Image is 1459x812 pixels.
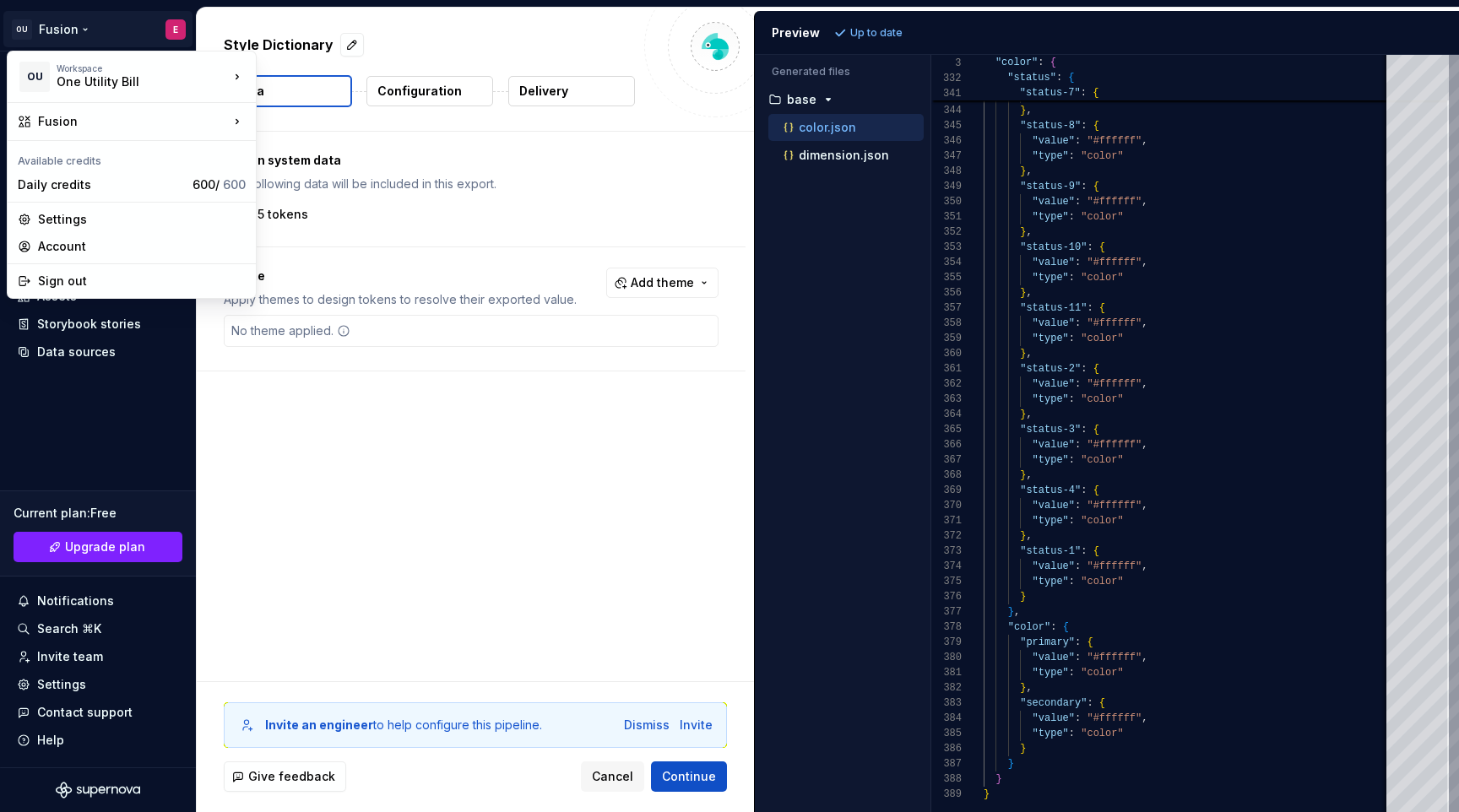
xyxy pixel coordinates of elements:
[38,113,229,130] div: Fusion
[38,238,246,255] div: Account
[193,177,246,192] span: 600 /
[38,211,246,228] div: Settings
[38,273,246,290] div: Sign out
[57,63,229,73] div: Workspace
[19,62,50,92] div: OU
[57,73,200,90] div: One Utility Bill
[18,176,186,193] div: Daily credits
[223,177,246,192] span: 600
[11,144,252,171] div: Available credits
